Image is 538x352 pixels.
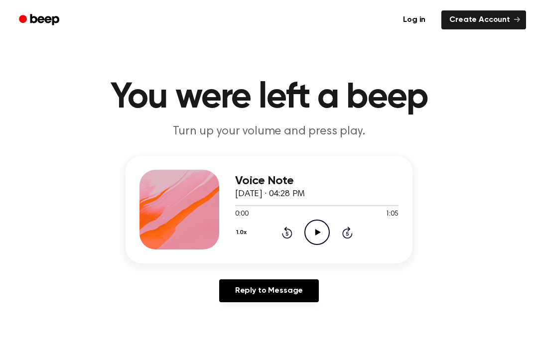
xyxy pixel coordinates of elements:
span: 0:00 [235,209,248,220]
a: Reply to Message [219,279,319,302]
span: [DATE] · 04:28 PM [235,190,305,199]
span: 1:05 [386,209,399,220]
button: 1.0x [235,224,250,241]
p: Turn up your volume and press play. [78,123,460,140]
h1: You were left a beep [14,80,524,116]
a: Log in [393,8,435,31]
a: Beep [12,10,68,30]
h3: Voice Note [235,174,399,188]
a: Create Account [441,10,526,29]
